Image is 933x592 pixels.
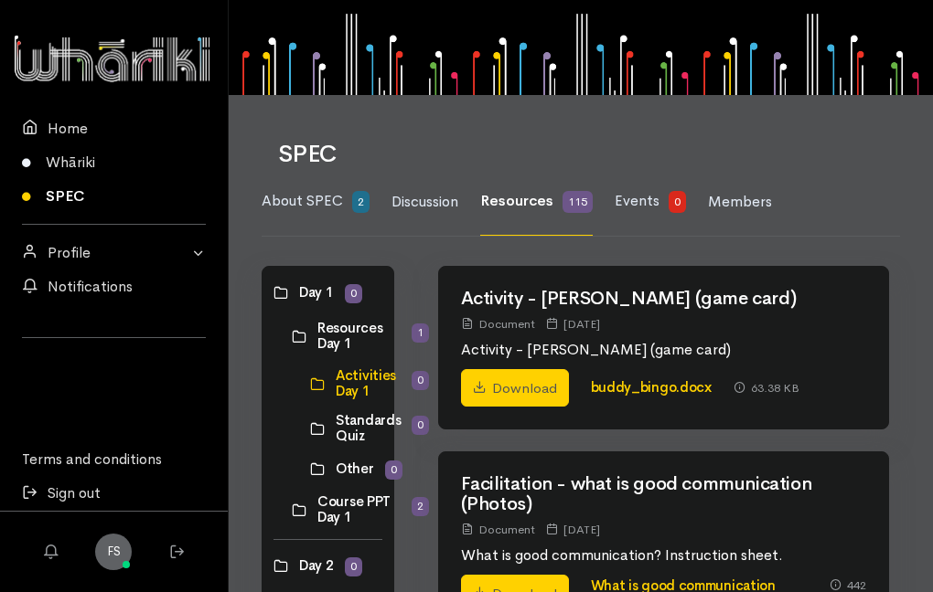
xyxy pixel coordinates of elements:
[461,289,867,309] h2: Activity - [PERSON_NAME] (game card)
[669,191,686,213] span: 0
[391,169,458,236] a: Discussion
[461,520,535,539] div: Document
[615,168,686,236] a: Events 0
[113,363,114,364] iframe: LinkedIn Embedded Content
[480,191,553,210] span: Resources
[461,314,535,333] div: Document
[352,191,370,213] span: 2
[461,339,867,361] p: Activity - [PERSON_NAME] (game card)
[708,169,772,236] a: Members
[546,314,600,333] div: [DATE]
[546,520,600,539] div: [DATE]
[262,191,343,210] span: About SPEC
[461,544,867,566] p: What is good communication? Instruction sheet.
[461,474,867,514] h2: Facilitation - what is good communication (Photos)
[278,142,878,168] h1: SPEC
[563,191,593,213] span: 115
[262,168,370,236] a: About SPEC 2
[461,369,569,407] a: Download
[708,192,772,211] span: Members
[615,191,660,210] span: Events
[391,192,458,211] span: Discussion
[591,378,712,396] a: buddy_bingo.docx
[95,534,132,570] a: FS
[480,168,593,236] a: Resources 115
[22,349,206,386] div: Follow us on LinkedIn
[734,378,799,397] div: 63.38 KB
